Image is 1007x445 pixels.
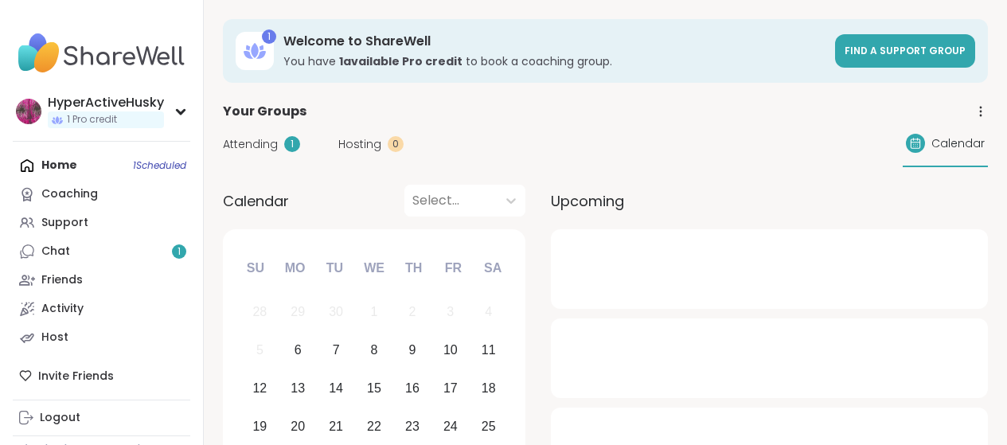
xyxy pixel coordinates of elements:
div: Choose Tuesday, October 7th, 2025 [319,334,353,368]
div: Invite Friends [13,361,190,390]
div: Not available Wednesday, October 1st, 2025 [357,295,392,330]
div: 24 [443,416,458,437]
div: 25 [482,416,496,437]
div: 4 [485,301,492,322]
div: Choose Sunday, October 19th, 2025 [243,409,277,443]
div: Chat [41,244,70,260]
div: Choose Wednesday, October 15th, 2025 [357,372,392,406]
span: Find a support group [845,44,966,57]
div: Choose Saturday, October 11th, 2025 [471,334,505,368]
h3: Welcome to ShareWell [283,33,826,50]
a: Support [13,209,190,237]
div: 16 [405,377,420,399]
div: 29 [291,301,305,322]
div: Choose Friday, October 10th, 2025 [433,334,467,368]
div: Choose Wednesday, October 8th, 2025 [357,334,392,368]
div: 1 [371,301,378,322]
b: 1 available Pro credit [339,53,463,69]
span: 1 [178,245,181,259]
div: Not available Thursday, October 2nd, 2025 [396,295,430,330]
a: Host [13,323,190,352]
span: Attending [223,136,278,153]
div: Choose Saturday, October 18th, 2025 [471,372,505,406]
div: 11 [482,339,496,361]
div: HyperActiveHusky [48,94,164,111]
span: Calendar [931,135,985,152]
div: Activity [41,301,84,317]
div: 20 [291,416,305,437]
div: 10 [443,339,458,361]
div: Coaching [41,186,98,202]
span: 1 Pro credit [67,113,117,127]
span: Upcoming [551,190,624,212]
div: 23 [405,416,420,437]
img: HyperActiveHusky [16,99,41,124]
div: 3 [447,301,454,322]
div: Friends [41,272,83,288]
div: 22 [367,416,381,437]
div: Choose Sunday, October 12th, 2025 [243,372,277,406]
div: Choose Friday, October 24th, 2025 [433,409,467,443]
div: 13 [291,377,305,399]
div: Logout [40,410,80,426]
div: 5 [256,339,263,361]
div: Choose Monday, October 20th, 2025 [281,409,315,443]
a: Logout [13,404,190,432]
a: Coaching [13,180,190,209]
div: Not available Saturday, October 4th, 2025 [471,295,505,330]
div: 7 [333,339,340,361]
div: 28 [252,301,267,322]
a: Find a support group [835,34,975,68]
div: 21 [329,416,343,437]
div: Sa [475,251,510,286]
div: Th [396,251,431,286]
div: Choose Saturday, October 25th, 2025 [471,409,505,443]
div: 9 [408,339,416,361]
div: Choose Tuesday, October 14th, 2025 [319,372,353,406]
div: Choose Thursday, October 16th, 2025 [396,372,430,406]
div: 15 [367,377,381,399]
div: Not available Monday, September 29th, 2025 [281,295,315,330]
div: Choose Thursday, October 9th, 2025 [396,334,430,368]
a: Activity [13,295,190,323]
div: We [357,251,392,286]
div: 1 [284,136,300,152]
div: Choose Friday, October 17th, 2025 [433,372,467,406]
div: Support [41,215,88,231]
div: Not available Friday, October 3rd, 2025 [433,295,467,330]
div: 14 [329,377,343,399]
div: Su [238,251,273,286]
h3: You have to book a coaching group. [283,53,826,69]
a: Chat1 [13,237,190,266]
div: 17 [443,377,458,399]
div: 12 [252,377,267,399]
div: Host [41,330,68,345]
div: Choose Thursday, October 23rd, 2025 [396,409,430,443]
span: Your Groups [223,102,306,121]
div: 18 [482,377,496,399]
div: 2 [408,301,416,322]
div: Not available Sunday, October 5th, 2025 [243,334,277,368]
div: Mo [277,251,312,286]
div: Choose Monday, October 6th, 2025 [281,334,315,368]
div: 30 [329,301,343,322]
div: Choose Tuesday, October 21st, 2025 [319,409,353,443]
div: Not available Sunday, September 28th, 2025 [243,295,277,330]
div: 1 [262,29,276,44]
div: 19 [252,416,267,437]
div: Not available Tuesday, September 30th, 2025 [319,295,353,330]
div: Tu [317,251,352,286]
img: ShareWell Nav Logo [13,25,190,81]
span: Hosting [338,136,381,153]
div: Choose Wednesday, October 22nd, 2025 [357,409,392,443]
a: Friends [13,266,190,295]
div: 0 [388,136,404,152]
div: 8 [371,339,378,361]
div: 6 [295,339,302,361]
div: Choose Monday, October 13th, 2025 [281,372,315,406]
span: Calendar [223,190,289,212]
div: Fr [435,251,470,286]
